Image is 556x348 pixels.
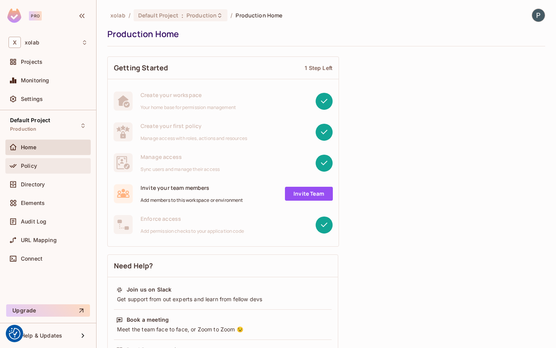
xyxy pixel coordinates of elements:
span: Production [10,126,37,132]
span: Help & Updates [21,333,62,339]
span: Monitoring [21,77,49,84]
span: Directory [21,181,45,188]
span: Getting Started [114,63,168,73]
span: the active workspace [110,12,125,19]
span: Default Project [138,12,178,19]
div: Join us on Slack [127,286,171,293]
span: Invite your team members [141,184,243,191]
div: Meet the team face to face, or Zoom to Zoom 😉 [116,326,329,333]
div: 1 Step Left [305,64,332,72]
div: Get support from out experts and learn from fellow devs [116,295,329,303]
li: / [231,12,232,19]
button: Consent Preferences [9,328,20,339]
span: Elements [21,200,45,206]
span: Projects [21,59,42,65]
div: Pro [29,11,42,20]
span: Manage access [141,153,220,160]
span: Default Project [10,117,50,123]
img: Revisit consent button [9,328,20,339]
div: Book a meeting [127,316,169,324]
span: Audit Log [21,218,46,225]
span: : [181,12,184,19]
img: SReyMgAAAABJRU5ErkJggg== [7,9,21,23]
span: X [8,37,21,48]
span: Home [21,144,37,150]
span: Create your workspace [141,91,236,99]
span: URL Mapping [21,237,57,243]
span: Workspace: xolab [25,39,39,46]
span: Production Home [236,12,282,19]
span: Settings [21,96,43,102]
span: Connect [21,256,42,262]
button: Upgrade [6,304,90,317]
span: Sync users and manage their access [141,166,220,172]
span: Enforce access [141,215,244,222]
span: Production [186,12,217,19]
a: Invite Team [285,187,333,201]
li: / [129,12,131,19]
span: Add members to this workspace or environment [141,197,243,203]
div: Production Home [107,28,541,40]
span: Your home base for permission management [141,104,236,111]
span: Need Help? [114,261,153,271]
span: Manage access with roles, actions and resources [141,135,247,142]
span: Add permission checks to your application code [141,228,244,234]
span: Policy [21,163,37,169]
span: Create your first policy [141,122,247,130]
img: Pouya Ghafarimehrdad [532,9,545,22]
